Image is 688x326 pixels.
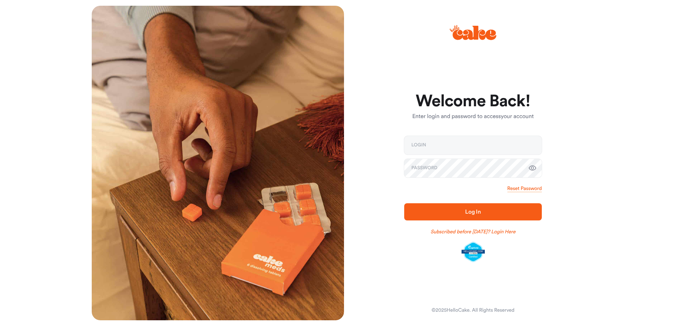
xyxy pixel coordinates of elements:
[404,112,542,121] p: Enter login and password to access your account
[507,185,542,192] a: Reset Password
[462,242,485,262] img: legit-script-certified.png
[465,209,481,215] span: Log In
[431,307,514,314] div: © 2025 HelloCake. All Rights Reserved
[431,228,516,235] a: Subscribed before [DATE]? Login Here
[404,203,542,220] button: Log In
[404,93,542,110] h1: Welcome Back!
